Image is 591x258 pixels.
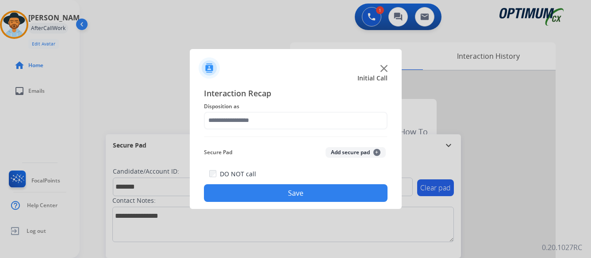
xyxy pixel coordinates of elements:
button: Add secure pad+ [326,147,386,158]
span: Disposition as [204,101,388,112]
p: 0.20.1027RC [542,242,582,253]
label: DO NOT call [220,170,256,178]
span: + [373,149,380,156]
button: Save [204,184,388,202]
span: Secure Pad [204,147,232,158]
span: Initial Call [357,74,388,83]
span: Interaction Recap [204,87,388,101]
img: contactIcon [199,57,220,79]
